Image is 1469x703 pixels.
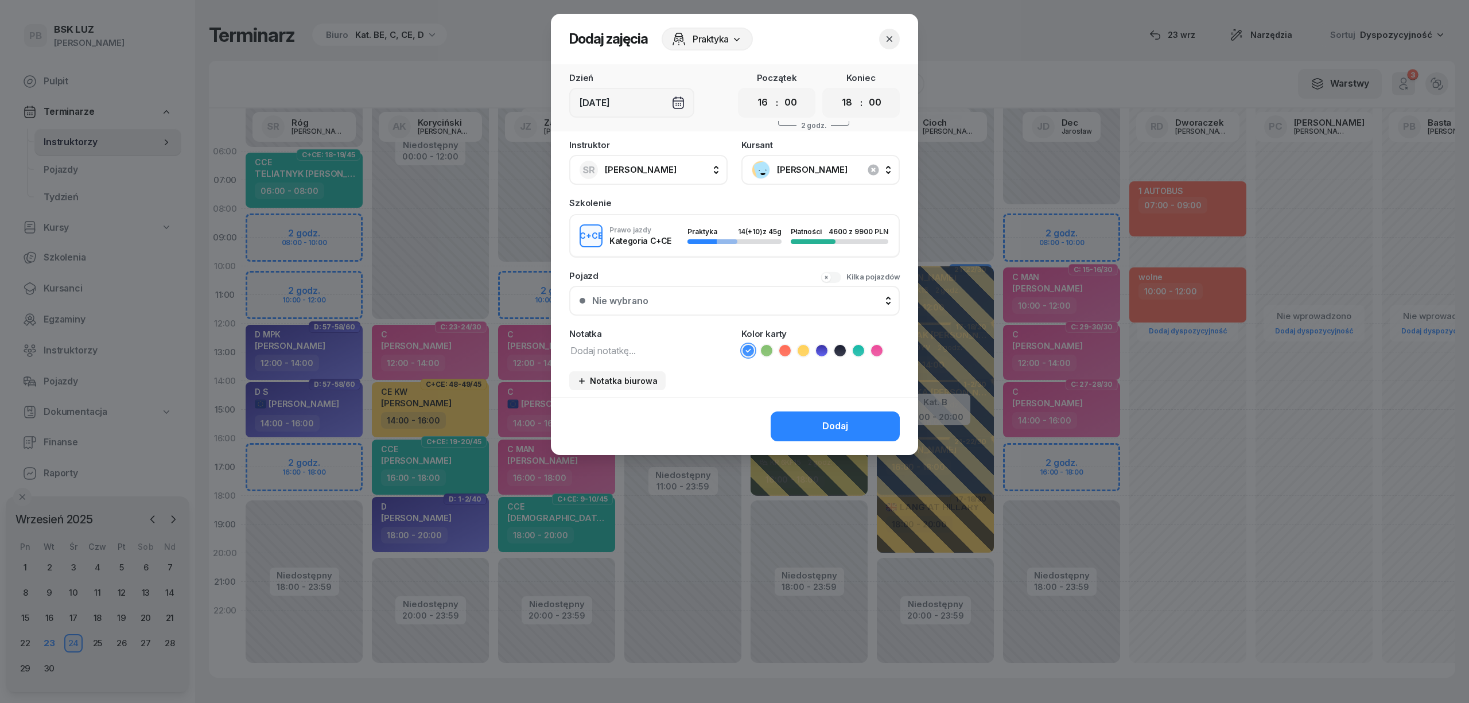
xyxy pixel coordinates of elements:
[693,32,729,46] span: Praktyka
[776,96,778,110] div: :
[738,228,782,235] div: 14 z 45g
[777,162,889,177] span: [PERSON_NAME]
[570,215,899,257] button: C+CEPrawo jazdyKategoria C+CEPraktyka14(+10)z 45gPłatności4600 z 9900 PLN
[577,376,658,386] div: Notatka biurowa
[687,227,717,236] span: Praktyka
[592,296,648,305] div: Nie wybrano
[569,30,648,48] h2: Dodaj zajęcia
[745,227,763,236] span: (+10)
[821,271,900,283] button: Kilka pojazdów
[791,228,829,235] div: Płatności
[605,164,677,175] span: [PERSON_NAME]
[569,155,728,185] button: SR[PERSON_NAME]
[569,371,666,390] button: Notatka biurowa
[822,419,848,434] div: Dodaj
[846,271,900,283] div: Kilka pojazdów
[829,228,888,235] div: 4600 z 9900 PLN
[771,411,900,441] button: Dodaj
[569,286,900,316] button: Nie wybrano
[582,165,595,175] span: SR
[860,96,862,110] div: :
